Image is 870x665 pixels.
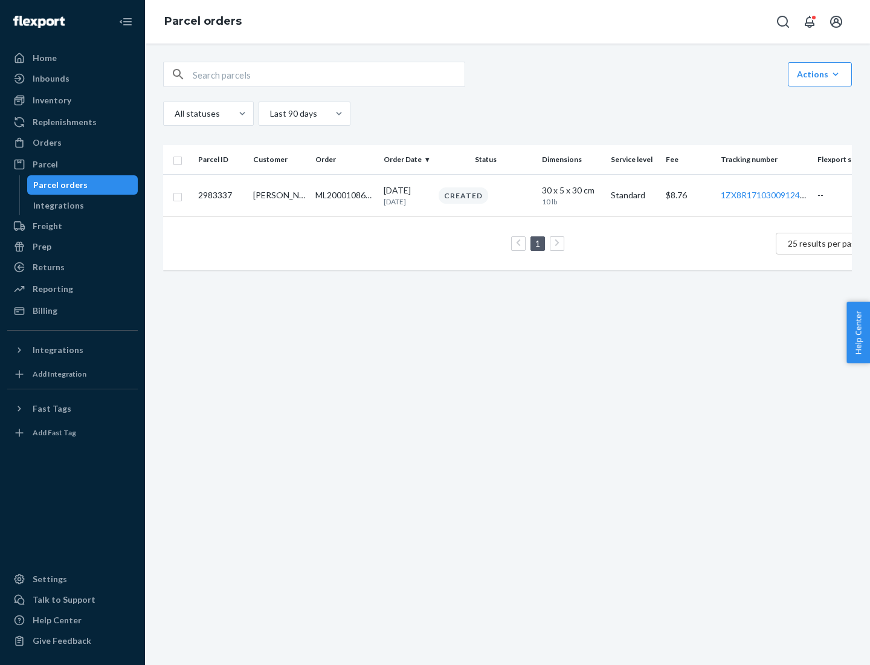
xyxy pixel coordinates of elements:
[33,199,84,212] div: Integrations
[33,614,82,626] div: Help Center
[33,116,97,128] div: Replenishments
[248,145,310,174] th: Customer
[7,590,138,609] a: Talk to Support
[33,635,91,647] div: Give Feedback
[384,196,429,207] p: [DATE]
[7,569,138,589] a: Settings
[7,631,138,650] button: Give Feedback
[7,69,138,88] a: Inbounds
[33,137,62,149] div: Orders
[439,187,488,204] div: Created
[7,611,138,630] a: Help Center
[434,145,537,174] th: Status
[33,158,58,170] div: Parcel
[13,16,65,28] img: Flexport logo
[666,189,711,201] p: $ 8.76
[7,216,138,236] a: Freight
[33,403,71,415] div: Fast Tags
[7,155,138,174] a: Parcel
[155,4,251,39] ol: breadcrumbs
[33,261,65,273] div: Returns
[606,145,661,174] th: Service level
[7,399,138,418] button: Fast Tags
[788,62,852,86] button: Actions
[27,196,138,215] a: Integrations
[173,108,175,120] input: All statuses
[7,301,138,320] a: Billing
[537,145,606,174] th: Dimensions
[7,340,138,360] button: Integrations
[788,238,861,248] span: 25 results per page
[33,179,88,191] div: Parcel orders
[33,594,95,606] div: Talk to Support
[7,279,138,299] a: Reporting
[33,94,71,106] div: Inventory
[7,91,138,110] a: Inventory
[27,175,138,195] a: Parcel orders
[33,573,67,585] div: Settings
[33,305,57,317] div: Billing
[33,283,73,295] div: Reporting
[797,68,843,80] div: Actions
[7,423,138,443] a: Add Fast Tag
[7,365,138,384] a: Add Integration
[846,302,870,363] button: Help Center
[611,189,656,201] p: Standard
[771,10,795,34] button: Open Search Box
[716,145,812,174] th: Tracking number
[384,184,429,196] p: [DATE]
[7,48,138,68] a: Home
[7,237,138,256] a: Prep
[33,241,51,253] div: Prep
[311,145,379,174] th: Order
[269,108,270,120] input: Last 90 days
[253,189,305,201] div: [PERSON_NAME]
[533,238,543,248] a: Page 1 is your current page
[721,190,810,200] a: 1ZX8R1710300912493
[193,145,248,174] th: Parcel ID
[542,184,601,196] div: 30 x 5 x 30 cm
[33,427,76,438] div: Add Fast Tag
[33,52,57,64] div: Home
[315,189,375,201] div: ML200010864388N
[33,73,69,85] div: Inbounds
[797,10,822,34] button: Open notifications
[33,344,83,356] div: Integrations
[193,62,465,86] input: Search parcels
[542,196,578,207] p: 10 lb
[7,133,138,152] a: Orders
[33,220,62,232] div: Freight
[661,145,716,174] th: Fee
[7,112,138,132] a: Replenishments
[379,145,434,174] th: Order Date
[33,369,86,379] div: Add Integration
[198,189,243,201] p: 2983337
[114,10,138,34] button: Close Navigation
[7,258,138,277] a: Returns
[164,15,242,28] a: Parcel orders
[824,10,848,34] button: Open account menu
